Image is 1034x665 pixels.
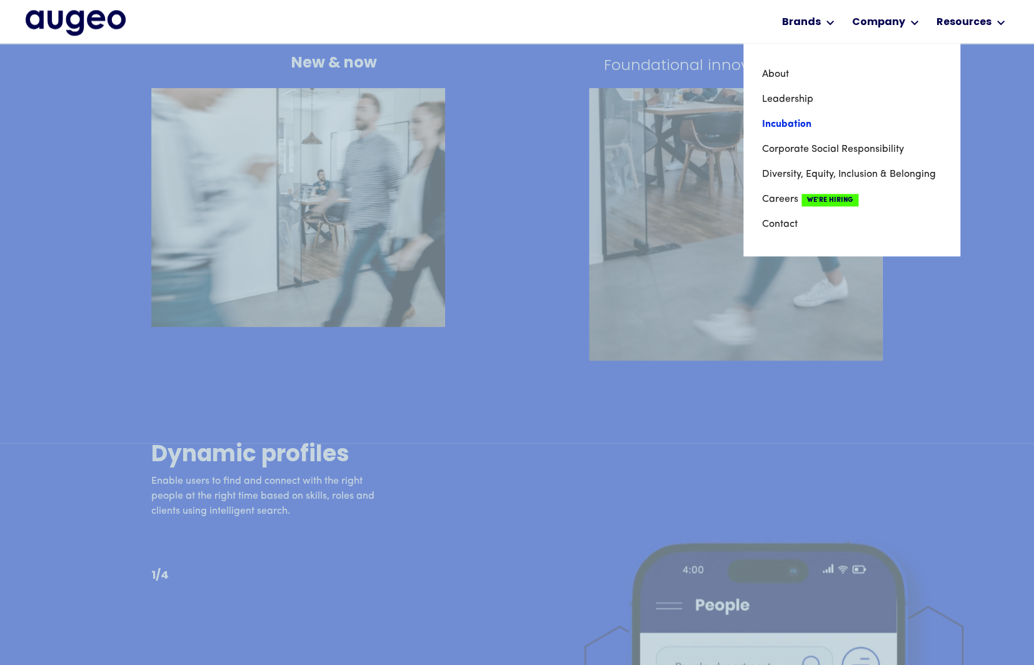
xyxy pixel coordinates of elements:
a: home [26,10,126,35]
div: Company [852,15,905,30]
a: About [762,62,941,87]
a: Leadership [762,87,941,112]
div: Resources [936,15,991,30]
a: Diversity, Equity, Inclusion & Belonging [762,162,941,187]
a: CareersWe're Hiring [762,187,941,212]
nav: Company [743,43,960,256]
a: Corporate Social Responsibility [762,137,941,162]
img: Augeo's full logo in midnight blue. [26,10,126,35]
div: Brands [782,15,821,30]
a: Contact [762,212,941,237]
a: Incubation [762,112,941,137]
span: We're Hiring [801,194,858,206]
